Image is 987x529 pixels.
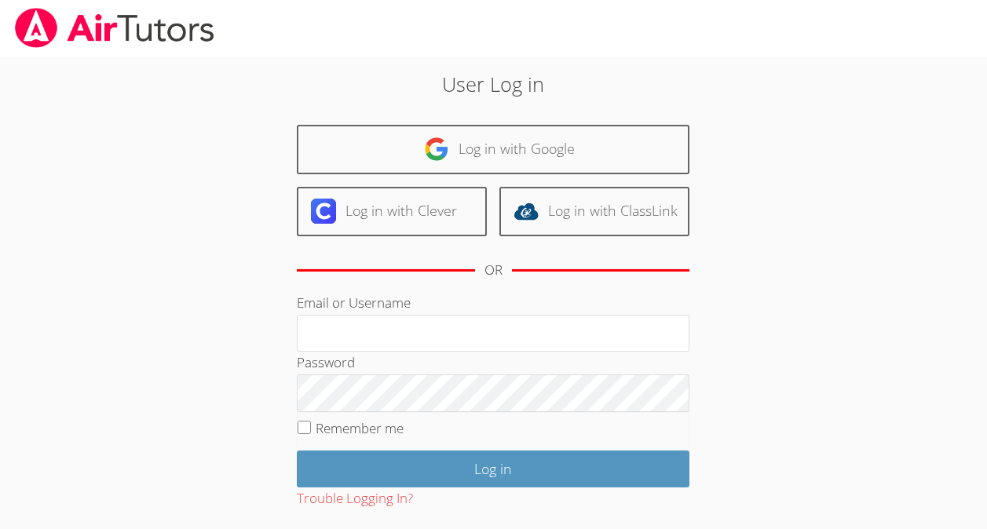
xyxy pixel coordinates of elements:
a: Log in with Google [297,125,689,174]
div: OR [484,259,503,282]
input: Log in [297,451,689,487]
label: Password [297,353,355,371]
img: airtutors_banner-c4298cdbf04f3fff15de1276eac7730deb9818008684d7c2e4769d2f7ddbe033.png [13,8,216,48]
a: Log in with ClassLink [499,187,689,236]
h2: User Log in [227,69,760,99]
img: classlink-logo-d6bb404cc1216ec64c9a2012d9dc4662098be43eaf13dc465df04b49fa7ab582.svg [514,199,539,224]
label: Email or Username [297,294,411,312]
img: google-logo-50288ca7cdecda66e5e0955fdab243c47b7ad437acaf1139b6f446037453330a.svg [424,137,449,162]
img: clever-logo-6eab21bc6e7a338710f1a6ff85c0baf02591cd810cc4098c63d3a4b26e2feb20.svg [311,199,336,224]
a: Log in with Clever [297,187,487,236]
button: Trouble Logging In? [297,487,413,510]
label: Remember me [316,419,404,437]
